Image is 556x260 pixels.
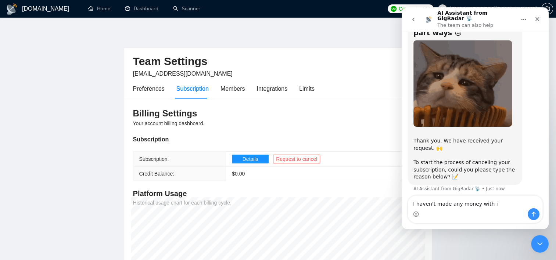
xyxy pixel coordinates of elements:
div: Integrations [257,84,288,93]
h4: Platform Usage [133,188,423,199]
img: logo [6,3,18,15]
span: Credit Balance: [139,171,175,177]
span: Connects: [399,5,421,13]
h2: Team Settings [133,54,423,69]
img: upwork-logo.png [391,6,397,12]
span: Subscription: [139,156,169,162]
iframe: Intercom live chat [531,235,549,253]
button: Details [232,155,269,163]
button: Request to cancel [273,155,320,163]
span: Details [243,155,258,163]
span: $ 0.00 [232,171,245,177]
a: setting [541,6,553,12]
iframe: Intercom live chat [402,7,549,229]
span: setting [542,6,553,12]
h3: Billing Settings [133,108,423,119]
span: user [440,6,445,11]
span: 118 [422,5,430,13]
a: searchScanner [173,6,200,12]
div: Preferences [133,84,165,93]
a: dashboardDashboard [125,6,158,12]
span: Request to cancel [276,155,317,163]
span: [EMAIL_ADDRESS][DOMAIN_NAME] [133,71,233,77]
div: Subscription [133,135,423,144]
a: homeHome [88,6,110,12]
button: setting [541,3,553,15]
div: Members [220,84,245,93]
span: Your account billing dashboard. [133,120,205,126]
div: Limits [299,84,315,93]
div: Subscription [176,84,209,93]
